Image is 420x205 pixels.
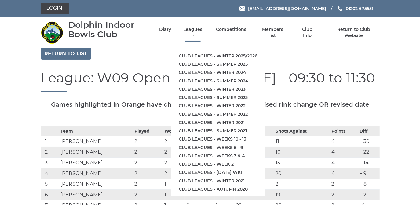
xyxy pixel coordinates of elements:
a: Club leagues - Weeks 3 & 4 [171,152,265,160]
td: 2 [133,136,163,147]
th: Diff [358,126,379,136]
td: [PERSON_NAME] [59,179,133,190]
td: 2 [330,190,358,200]
a: Email [EMAIL_ADDRESS][DOMAIN_NAME] [239,5,326,12]
td: [PERSON_NAME] [59,168,133,179]
img: Email [239,6,245,11]
a: Club leagues - [DATE] wk1 [171,168,265,177]
div: Dolphin Indoor Bowls Club [68,20,148,39]
a: Club leagues - Summer 2023 [171,93,265,102]
td: 1 [41,136,59,147]
a: Return to Club Website [328,27,379,38]
td: + 14 [358,158,379,168]
a: Return to list [41,48,91,60]
a: Club leagues - Summer 2024 [171,77,265,85]
img: Dolphin Indoor Bowls Club [41,21,64,44]
td: 4 [330,168,358,179]
td: 20 [274,168,330,179]
a: Club leagues - Winter 2021 [171,177,265,185]
a: Club leagues - Autumn 2020 [171,185,265,193]
a: Club leagues - Summer 2021 [171,127,265,135]
td: 2 [133,190,163,200]
td: 4 [330,136,358,147]
a: Club leagues - Weeks 10 - 13 [171,135,265,143]
a: Leagues [182,27,204,38]
th: Won [163,126,185,136]
td: 4 [330,147,358,158]
td: 4 [41,168,59,179]
td: 3 [41,158,59,168]
td: 19 [274,190,330,200]
td: 5 [41,179,59,190]
th: Team [59,126,133,136]
a: Club leagues - Summer 2025 [171,60,265,68]
a: Club leagues - Winter 2022 [171,102,265,110]
td: [PERSON_NAME] [59,147,133,158]
td: + 22 [358,147,379,158]
td: 2 [133,168,163,179]
td: 2 [163,168,185,179]
td: 15 [274,158,330,168]
th: Points [330,126,358,136]
a: Diary [159,27,171,32]
td: [PERSON_NAME] [59,190,133,200]
a: Phone us 01202 675551 [337,5,373,12]
td: 2 [41,147,59,158]
td: 4 [330,158,358,168]
a: Club leagues - Winter 2024 [171,68,265,77]
a: Club leagues - Summer 2022 [171,110,265,119]
td: 11 [274,136,330,147]
th: Played [133,126,163,136]
td: 2 [133,147,163,158]
a: Club leagues - Winter 2023 [171,85,265,93]
span: 01202 675551 [346,6,373,11]
a: Club leagues - Winter 2025/2026 [171,52,265,60]
td: [PERSON_NAME] [59,158,133,168]
td: 1 [163,190,185,200]
td: 2 [133,179,163,190]
span: [EMAIL_ADDRESS][DOMAIN_NAME] [248,6,326,11]
a: Club leagues - Winter 2021 [171,119,265,127]
td: + 2 [358,190,379,200]
a: Club leagues - Weeks 5 - 9 [171,144,265,152]
td: 2 [133,158,163,168]
h5: Games highlighted in Orange have changed. Please check for a revised rink change OR revised date ... [41,101,380,115]
ul: Leagues [171,49,265,196]
h1: League: W09 Open Triples - [DATE] - 09:30 to 11:30 [41,70,380,92]
td: + 8 [358,179,379,190]
a: Club Info [298,27,317,38]
td: 2 [163,158,185,168]
td: 6 [41,190,59,200]
a: Club leagues - Week 2 [171,160,265,168]
td: + 9 [358,168,379,179]
th: Shots Against [274,126,330,136]
td: [PERSON_NAME] [59,136,133,147]
td: 2 [163,136,185,147]
a: Competitions [215,27,248,38]
td: 21 [274,179,330,190]
td: 10 [274,147,330,158]
img: Phone us [338,6,342,11]
a: Members list [258,27,287,38]
td: 1 [163,179,185,190]
td: + 30 [358,136,379,147]
td: 2 [330,179,358,190]
a: Login [41,3,69,14]
td: 2 [163,147,185,158]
